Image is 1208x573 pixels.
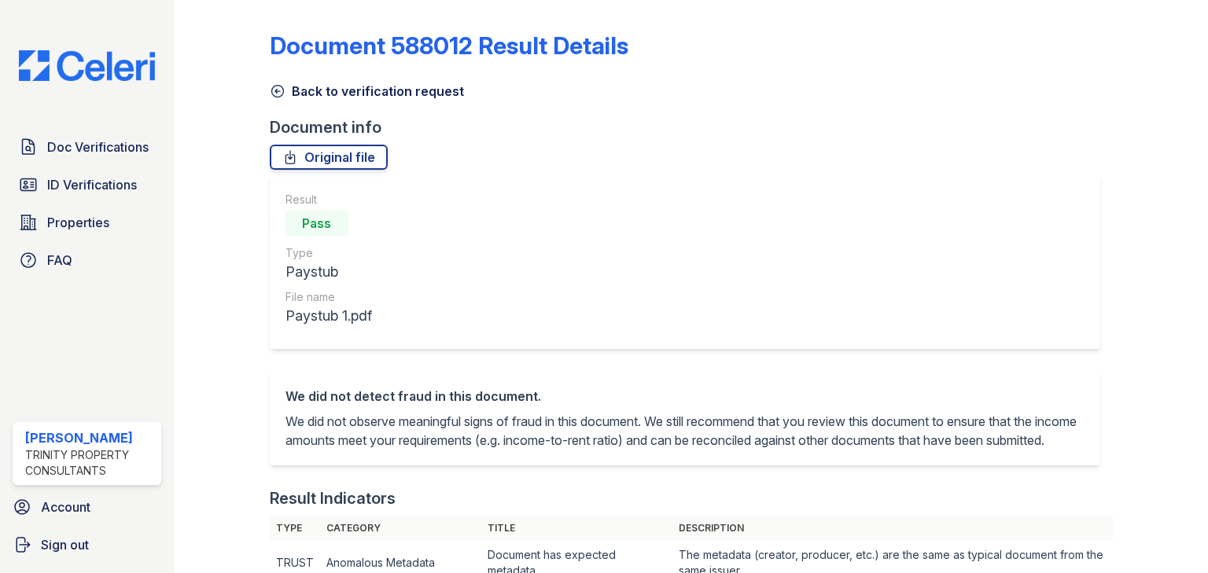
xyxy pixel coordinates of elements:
div: Paystub [285,261,372,283]
a: Original file [270,145,388,170]
th: Category [320,516,481,541]
div: Type [285,245,372,261]
a: Account [6,491,168,523]
span: Sign out [41,535,89,554]
p: We did not observe meaningful signs of fraud in this document. We still recommend that you review... [285,412,1085,450]
div: Document info [270,116,1113,138]
a: FAQ [13,244,161,276]
span: FAQ [47,251,72,270]
div: Trinity Property Consultants [25,447,155,479]
th: Title [481,516,673,541]
a: Doc Verifications [13,131,161,163]
div: Result [285,192,372,208]
th: Type [270,516,320,541]
a: Properties [13,207,161,238]
span: Account [41,498,90,516]
span: ID Verifications [47,175,137,194]
span: Properties [47,213,109,232]
a: Document 588012 Result Details [270,31,628,60]
div: Paystub 1.pdf [285,305,372,327]
th: Description [672,516,1112,541]
a: ID Verifications [13,169,161,200]
a: Back to verification request [270,82,464,101]
div: Result Indicators [270,487,396,509]
div: Pass [285,211,348,236]
div: We did not detect fraud in this document. [285,387,1085,406]
span: Doc Verifications [47,138,149,156]
div: File name [285,289,372,305]
a: Sign out [6,529,168,560]
div: [PERSON_NAME] [25,428,155,447]
img: CE_Logo_Blue-a8612792a0a2168367f1c8372b55b34899dd931a85d93a1a3d3e32e68fde9ad4.png [6,50,168,81]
